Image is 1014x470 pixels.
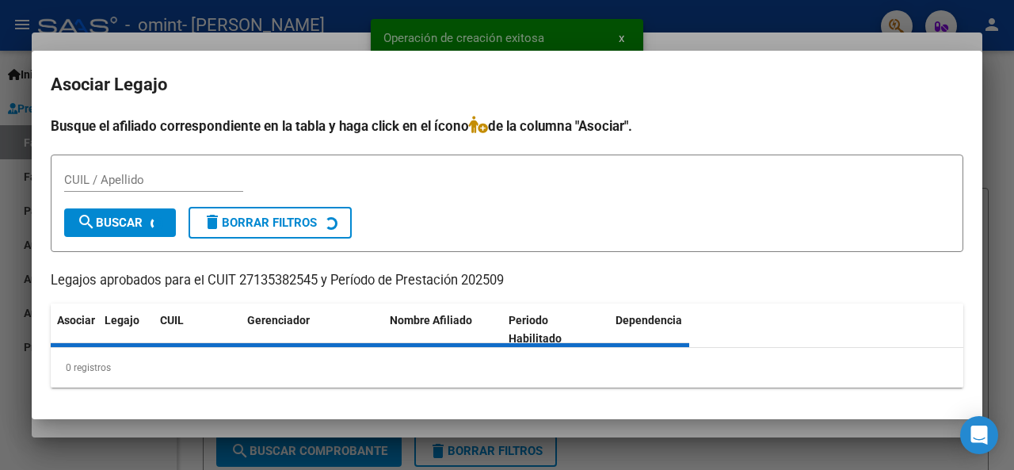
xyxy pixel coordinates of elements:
datatable-header-cell: Nombre Afiliado [383,304,502,356]
span: Gerenciador [247,314,310,327]
div: 0 registros [51,348,963,388]
datatable-header-cell: Gerenciador [241,304,383,356]
datatable-header-cell: Dependencia [609,304,728,356]
span: Asociar [57,314,95,327]
span: Dependencia [616,314,682,327]
datatable-header-cell: Asociar [51,304,98,356]
datatable-header-cell: Legajo [98,304,154,356]
span: Nombre Afiliado [390,314,472,327]
span: Borrar Filtros [203,216,317,230]
button: Borrar Filtros [189,207,352,239]
mat-icon: search [77,212,96,231]
datatable-header-cell: CUIL [154,304,241,356]
datatable-header-cell: Periodo Habilitado [502,304,609,356]
span: Periodo Habilitado [509,314,562,345]
div: Open Intercom Messenger [960,416,998,454]
h4: Busque el afiliado correspondiente en la tabla y haga click en el ícono de la columna "Asociar". [51,116,963,136]
h2: Asociar Legajo [51,70,963,100]
p: Legajos aprobados para el CUIT 27135382545 y Período de Prestación 202509 [51,271,963,291]
span: CUIL [160,314,184,327]
span: Buscar [77,216,143,230]
button: Buscar [64,208,176,237]
span: Legajo [105,314,139,327]
mat-icon: delete [203,212,222,231]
